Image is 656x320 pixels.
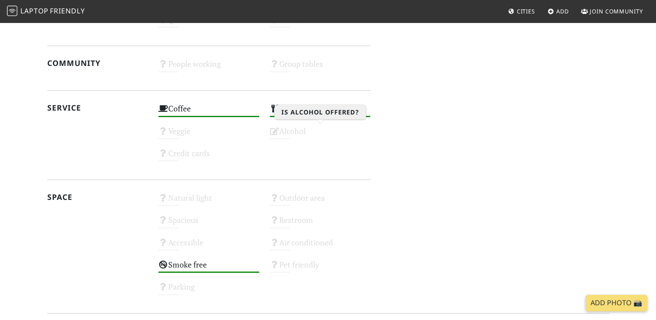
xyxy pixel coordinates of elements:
[7,4,85,19] a: LaptopFriendly LaptopFriendly
[153,213,264,235] div: Spacious
[578,3,646,19] a: Join Community
[264,235,376,258] div: Air conditioned
[47,103,148,112] h2: Service
[153,280,264,302] div: Parking
[264,258,376,280] div: Pet friendly
[153,101,264,124] div: Coffee
[505,3,539,19] a: Cities
[153,124,264,146] div: Veggie
[153,13,264,35] div: Quiet
[274,105,366,120] h3: Is alcohol offered?
[556,7,569,15] span: Add
[544,3,572,19] a: Add
[153,57,264,79] div: People working
[20,6,49,16] span: Laptop
[153,258,264,280] div: Smoke free
[47,193,148,202] h2: Space
[517,7,535,15] span: Cities
[153,191,264,213] div: Natural light
[590,7,643,15] span: Join Community
[264,191,376,213] div: Outdoor area
[50,6,85,16] span: Friendly
[264,124,376,146] div: Alcohol
[153,146,264,168] div: Credit cards
[7,6,17,16] img: LaptopFriendly
[153,235,264,258] div: Accessible
[47,59,148,68] h2: Community
[264,101,376,124] div: Food
[264,213,376,235] div: Restroom
[264,13,376,35] div: Video/audio calls
[264,57,376,79] div: Group tables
